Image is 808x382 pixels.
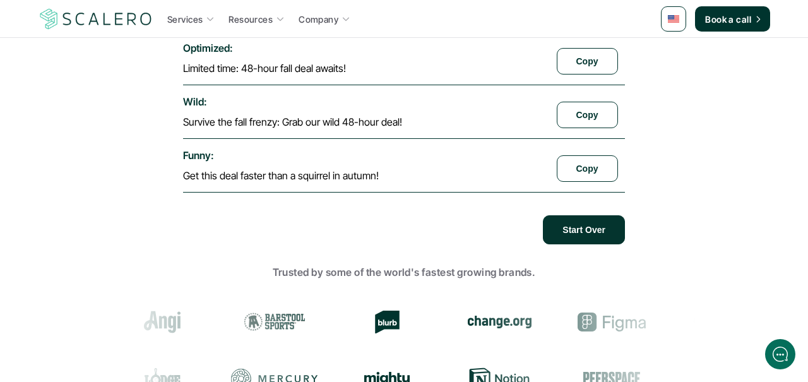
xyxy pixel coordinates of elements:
div: Barstool [231,311,318,333]
h1: Hi! Welcome to Scalero. [12,32,240,50]
h2: Let us know if we can help with lifecycle marketing. [12,56,240,71]
a: Scalero company logo [38,8,154,30]
div: Blurb [343,311,431,333]
button: Copy [557,155,618,182]
div: change.org [456,311,543,333]
span: New conversation [81,90,151,100]
button: Copy [557,48,618,75]
a: Book a call [695,6,770,32]
p: Services [167,13,203,26]
button: New conversation [10,81,242,108]
label: funny : [183,149,214,162]
p: Limited time: 48-hour fall deal awaits! [183,62,346,75]
div: Figma [568,311,655,333]
p: Book a call [705,13,751,26]
img: Scalero company logo [38,7,154,31]
p: Resources [229,13,273,26]
p: Get this deal faster than a squirrel in autumn! [183,169,379,182]
label: optimized : [183,42,233,54]
p: Survive the fall frenzy: Grab our wild 48-hour deal! [183,116,402,128]
button: Start Over [543,215,625,244]
span: We run on Gist [105,301,160,309]
img: Groome [694,314,754,330]
iframe: gist-messenger-bubble-iframe [765,339,795,369]
button: Copy [557,102,618,128]
p: Company [299,13,338,26]
div: Angi [119,311,206,333]
label: wild : [183,95,207,108]
p: Trusted by some of the world's fastest growing brands. [25,265,783,281]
